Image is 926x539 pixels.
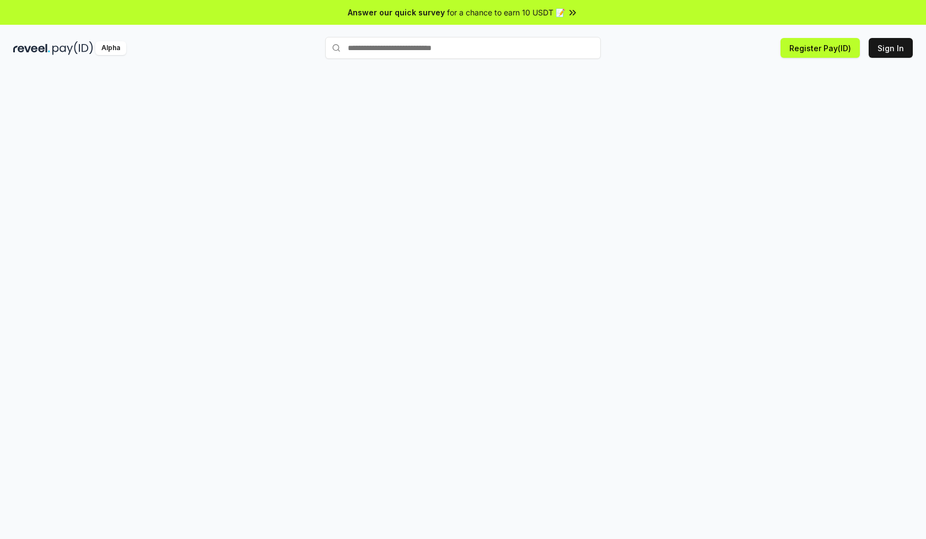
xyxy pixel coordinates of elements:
[447,7,565,18] span: for a chance to earn 10 USDT 📝
[95,41,126,55] div: Alpha
[348,7,445,18] span: Answer our quick survey
[869,38,913,58] button: Sign In
[780,38,860,58] button: Register Pay(ID)
[13,41,50,55] img: reveel_dark
[52,41,93,55] img: pay_id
